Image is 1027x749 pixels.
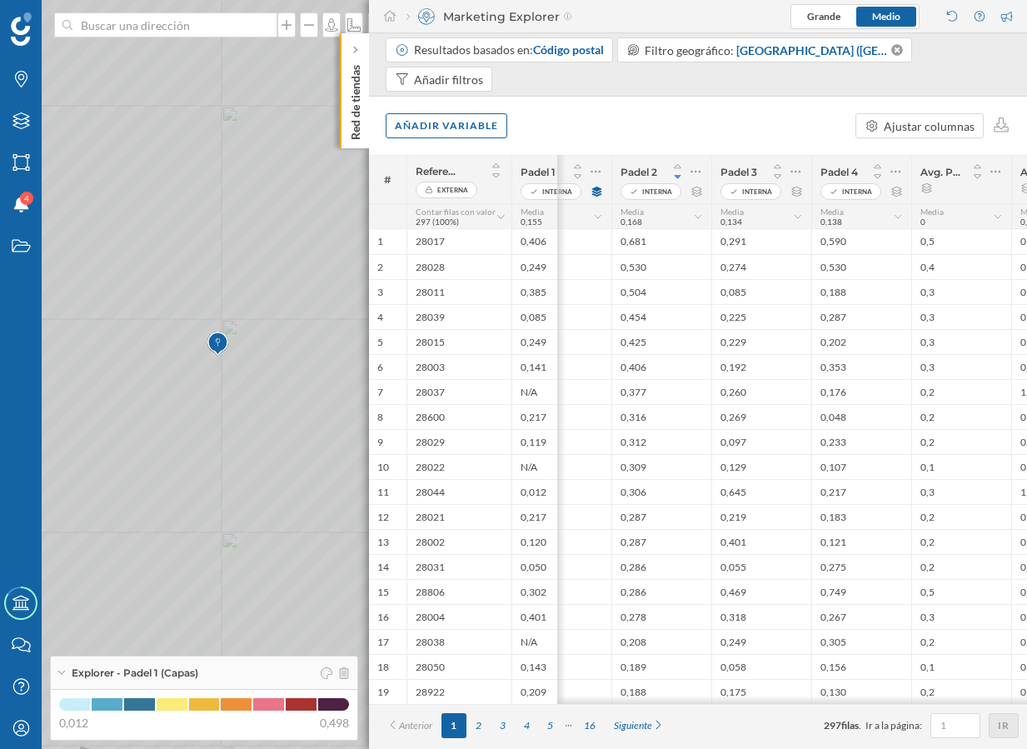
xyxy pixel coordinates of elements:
[611,654,711,679] div: 0,189
[824,719,841,732] span: 297
[406,504,511,529] div: 28021
[406,454,511,479] div: 28022
[414,42,604,58] div: Resultados basados en:
[611,579,711,604] div: 0,286
[911,454,1011,479] div: 0,1
[437,182,468,198] span: Externa
[511,479,611,504] div: 0,012
[406,304,511,329] div: 28039
[611,279,711,304] div: 0,504
[920,217,925,227] span: 0
[406,354,511,379] div: 28003
[911,504,1011,529] div: 0,2
[377,436,383,449] span: 9
[911,279,1011,304] div: 0,3
[911,354,1011,379] div: 0,3
[811,654,911,679] div: 0,156
[711,229,811,254] div: 0,291
[611,354,711,379] div: 0,406
[418,8,435,25] img: explorer.svg
[711,329,811,354] div: 0,229
[711,554,811,579] div: 0,055
[377,611,389,624] span: 16
[611,229,711,254] div: 0,681
[642,183,672,200] span: Interna
[711,429,811,454] div: 0,097
[377,661,389,674] span: 18
[521,207,544,217] span: Media
[711,504,811,529] div: 0,219
[611,254,711,279] div: 0,530
[711,529,811,554] div: 0,401
[811,379,911,404] div: 0,176
[511,404,611,429] div: 0,217
[742,183,772,200] span: Interna
[377,636,389,649] span: 17
[811,329,911,354] div: 0,202
[24,190,29,207] span: 4
[611,604,711,629] div: 0,278
[807,10,840,22] span: Grande
[511,454,611,479] div: N/A
[59,715,88,732] span: 0,012
[511,554,611,579] div: 0,050
[416,217,459,227] span: 297 (100%)
[377,261,383,274] span: 2
[416,165,461,177] span: Referencia
[621,207,644,217] span: Media
[207,327,228,361] img: Marker
[511,654,611,679] div: 0,143
[911,404,1011,429] div: 0,2
[811,454,911,479] div: 0,107
[611,454,711,479] div: 0,309
[820,207,844,217] span: Media
[521,166,556,178] span: Padel 1
[720,166,757,178] span: Padel 3
[811,504,911,529] div: 0,183
[859,719,861,732] span: .
[377,361,383,374] span: 6
[711,654,811,679] div: 0,058
[872,10,900,22] span: Medio
[736,42,889,59] span: [GEOGRAPHIC_DATA] ([GEOGRAPHIC_DATA])
[711,304,811,329] div: 0,225
[711,479,811,504] div: 0,645
[911,604,1011,629] div: 0,3
[865,718,922,733] span: Ir a la página:
[811,279,911,304] div: 0,188
[621,166,657,178] span: Padel 2
[406,379,511,404] div: 28037
[711,604,811,629] div: 0,318
[511,279,611,304] div: 0,385
[406,554,511,579] div: 28031
[406,279,511,304] div: 28011
[911,254,1011,279] div: 0,4
[72,666,198,681] span: Explorer - Padel 1 (Capas)
[720,217,742,227] span: 0,134
[511,379,611,404] div: N/A
[406,8,572,25] div: Marketing Explorer
[406,254,511,279] div: 28028
[377,536,389,549] span: 13
[711,454,811,479] div: 0,129
[406,479,511,504] div: 28044
[511,329,611,354] div: 0,249
[406,579,511,604] div: 28806
[521,217,542,227] span: 0,155
[406,679,511,704] div: 28922
[511,629,611,654] div: N/A
[621,217,642,227] span: 0,168
[711,254,811,279] div: 0,274
[533,42,604,57] span: Código postal
[511,304,611,329] div: 0,085
[811,604,911,629] div: 0,267
[611,679,711,704] div: 0,188
[377,561,389,574] span: 14
[611,404,711,429] div: 0,316
[377,311,383,324] span: 4
[811,429,911,454] div: 0,233
[11,12,32,46] img: Geoblink Logo
[611,379,711,404] div: 0,377
[711,379,811,404] div: 0,260
[511,529,611,554] div: 0,120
